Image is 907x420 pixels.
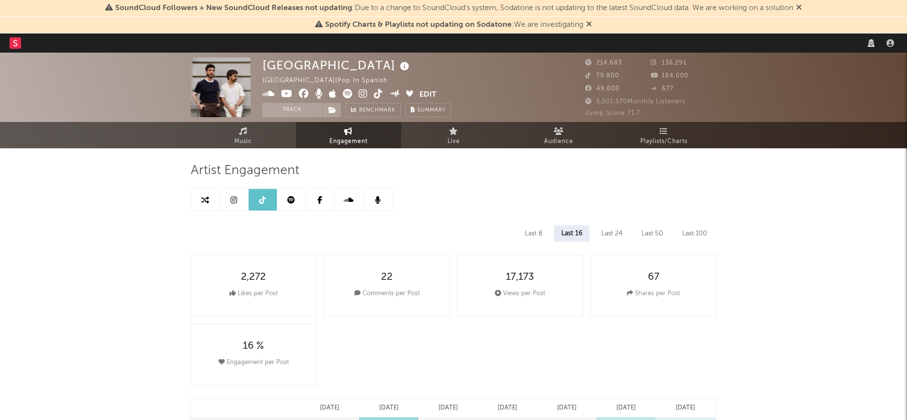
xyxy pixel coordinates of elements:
[241,272,266,283] div: 2,272
[495,288,545,299] div: Views per Post
[648,272,659,283] div: 67
[243,341,264,352] div: 16 %
[640,136,688,147] span: Playlists/Charts
[219,357,289,368] div: Engagement per Post
[234,136,252,147] span: Music
[115,4,352,12] span: SoundCloud Followers + New SoundCloud Releases not updating
[651,60,687,66] span: 136,291
[262,75,399,87] div: [GEOGRAPHIC_DATA] | Pop in Spanish
[627,288,680,299] div: Shares per Post
[354,288,420,299] div: Comments per Post
[585,86,620,92] span: 49,000
[585,60,622,66] span: 214,683
[796,4,802,12] span: Dismiss
[675,225,714,242] div: Last 100
[506,272,534,283] div: 17,173
[191,165,299,177] span: Artist Engagement
[419,89,437,101] button: Edit
[359,105,395,116] span: Benchmark
[438,402,458,414] p: [DATE]
[329,136,368,147] span: Engagement
[346,103,401,117] a: Benchmark
[262,103,322,117] button: Track
[191,122,296,148] a: Music
[544,136,573,147] span: Audience
[262,57,412,73] div: [GEOGRAPHIC_DATA]
[417,108,446,113] span: Summary
[296,122,401,148] a: Engagement
[554,225,590,242] div: Last 16
[379,402,399,414] p: [DATE]
[612,122,717,148] a: Playlists/Charts
[401,122,506,148] a: Live
[585,73,619,79] span: 79,800
[405,103,451,117] button: Summary
[594,225,630,242] div: Last 24
[585,110,640,116] span: Jump Score: 71.7
[229,288,278,299] div: Likes per Post
[651,73,688,79] span: 184,000
[320,402,339,414] p: [DATE]
[381,272,393,283] div: 22
[448,136,460,147] span: Live
[498,402,517,414] p: [DATE]
[676,402,695,414] p: [DATE]
[115,4,793,12] span: : Due to a change to SoundCloud's system, Sodatone is not updating to the latest SoundCloud data....
[325,21,583,29] span: : We are investigating
[518,225,549,242] div: Last 8
[634,225,670,242] div: Last 50
[586,21,592,29] span: Dismiss
[506,122,612,148] a: Audience
[585,99,686,105] span: 5,501,570 Monthly Listeners
[325,21,512,29] span: Spotify Charts & Playlists not updating on Sodatone
[651,86,674,92] span: 677
[616,402,636,414] p: [DATE]
[557,402,577,414] p: [DATE]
